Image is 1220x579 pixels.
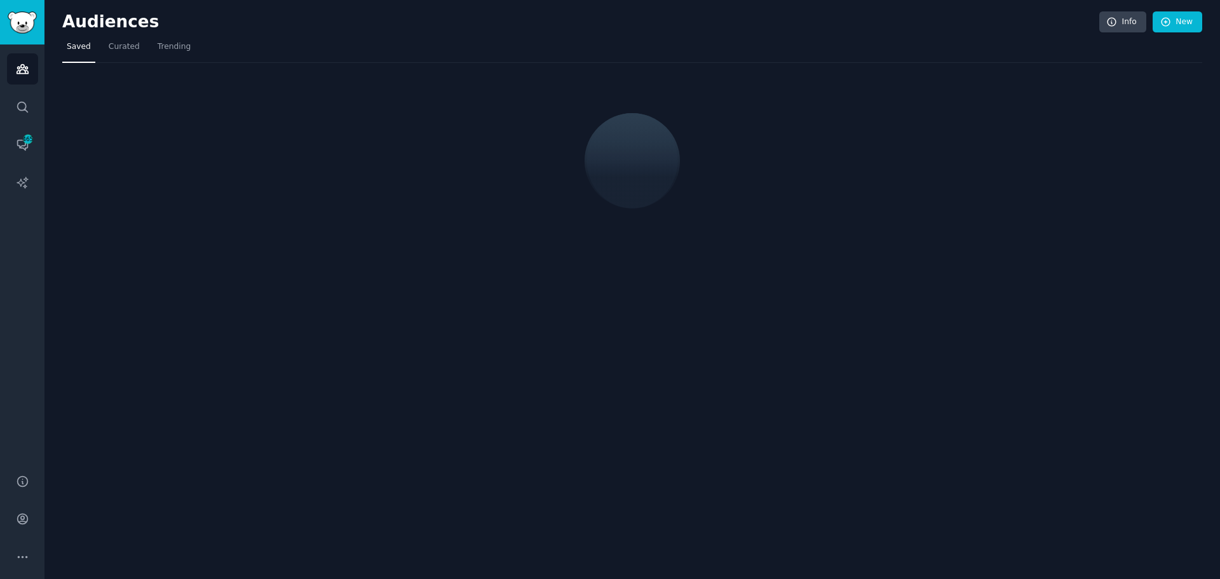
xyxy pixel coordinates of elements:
[104,37,144,63] a: Curated
[8,11,37,34] img: GummySearch logo
[109,41,140,53] span: Curated
[62,37,95,63] a: Saved
[1099,11,1146,33] a: Info
[62,12,1099,32] h2: Audiences
[7,129,38,160] a: 465
[22,135,34,144] span: 465
[158,41,191,53] span: Trending
[153,37,195,63] a: Trending
[1153,11,1202,33] a: New
[67,41,91,53] span: Saved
